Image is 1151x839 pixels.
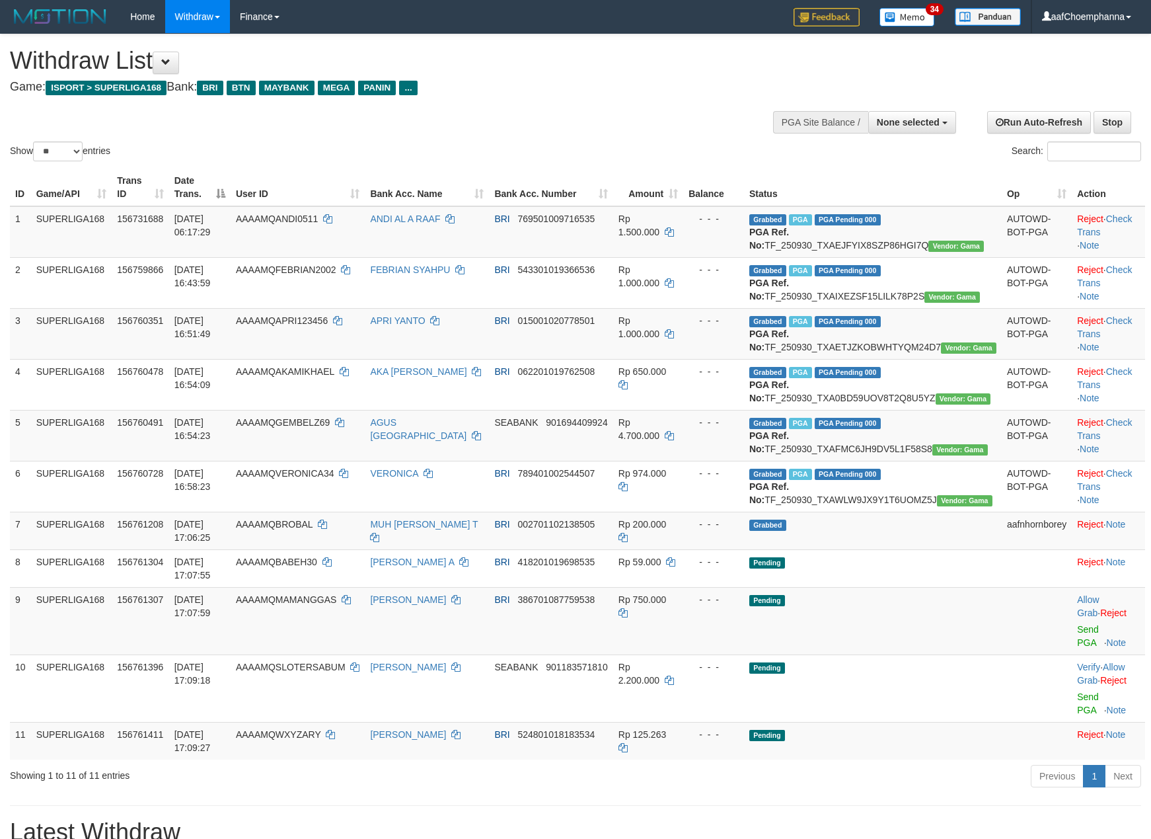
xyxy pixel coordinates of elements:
b: PGA Ref. No: [749,278,789,301]
div: - - - [688,593,739,606]
span: None selected [877,117,940,128]
th: Amount: activate to sort column ascending [613,169,683,206]
span: Marked by aafheankoy [789,418,812,429]
span: Rp 125.263 [618,729,666,740]
span: Marked by aafheankoy [789,265,812,276]
td: · · [1072,359,1145,410]
td: SUPERLIGA168 [31,410,112,461]
div: - - - [688,263,739,276]
div: - - - [688,416,739,429]
th: Trans ID: activate to sort column ascending [112,169,168,206]
span: SEABANK [494,417,538,428]
td: 4 [10,359,31,410]
span: Rp 4.700.000 [618,417,659,441]
span: Grabbed [749,367,786,378]
span: BRI [494,519,509,530]
a: [PERSON_NAME] A [370,557,454,567]
a: Check Trans [1077,214,1132,237]
a: Next [1105,765,1141,787]
div: - - - [688,365,739,378]
span: AAAAMQANDI0511 [236,214,318,224]
span: PANIN [358,81,396,95]
div: Showing 1 to 11 of 11 entries [10,764,470,782]
span: PGA Pending [815,265,881,276]
span: 156760728 [117,468,163,479]
span: 156760478 [117,366,163,377]
td: AUTOWD-BOT-PGA [1002,257,1072,308]
a: [PERSON_NAME] [370,662,446,672]
select: Showentries [33,141,83,161]
td: SUPERLIGA168 [31,308,112,359]
th: Status [744,169,1002,206]
span: BRI [494,315,509,326]
span: BTN [227,81,256,95]
span: AAAAMQBROBAL [236,519,313,530]
a: Note [1107,637,1127,648]
div: - - - [688,467,739,480]
span: PGA Pending [815,316,881,327]
a: Note [1080,291,1099,301]
b: PGA Ref. No: [749,481,789,505]
span: AAAAMQAKAMIKHAEL [236,366,334,377]
span: Vendor URL: https://trx31.1velocity.biz [928,241,984,252]
span: Rp 650.000 [618,366,666,377]
span: BRI [494,214,509,224]
div: - - - [688,660,739,674]
th: Bank Acc. Number: activate to sort column ascending [489,169,613,206]
td: SUPERLIGA168 [31,587,112,655]
th: Action [1072,169,1145,206]
a: Note [1080,393,1099,403]
span: BRI [494,594,509,605]
a: Check Trans [1077,417,1132,441]
span: MEGA [318,81,355,95]
b: PGA Ref. No: [749,380,789,403]
span: [DATE] 16:51:49 [174,315,211,339]
span: Vendor URL: https://trx31.1velocity.biz [932,444,988,456]
h4: Game: Bank: [10,81,754,94]
td: 8 [10,549,31,587]
a: Reject [1077,519,1103,530]
span: AAAAMQWXYZARY [236,729,321,740]
span: Grabbed [749,265,786,276]
span: [DATE] 17:09:18 [174,662,211,686]
a: Reject [1077,214,1103,224]
td: · [1072,512,1145,549]
span: AAAAMQGEMBELZ69 [236,417,330,428]
input: Search: [1047,141,1141,161]
img: Button%20Memo.svg [879,8,935,26]
span: Rp 2.200.000 [618,662,659,686]
span: AAAAMQVERONICA34 [236,468,334,479]
a: Note [1107,705,1127,715]
div: - - - [688,555,739,569]
a: [PERSON_NAME] [370,594,446,605]
span: Pending [749,730,785,741]
td: 5 [10,410,31,461]
span: Rp 974.000 [618,468,666,479]
span: Copy 769501009716535 to clipboard [517,214,595,224]
a: FEBRIAN SYAHPU [370,264,450,275]
span: BRI [494,366,509,377]
td: AUTOWD-BOT-PGA [1002,410,1072,461]
span: · [1077,594,1100,618]
span: AAAAMQBABEH30 [236,557,317,567]
img: Feedback.jpg [794,8,860,26]
span: Rp 1.000.000 [618,264,659,288]
td: SUPERLIGA168 [31,722,112,760]
span: 156761307 [117,594,163,605]
td: SUPERLIGA168 [31,549,112,587]
td: 1 [10,206,31,258]
b: PGA Ref. No: [749,329,789,352]
a: AGUS [GEOGRAPHIC_DATA] [370,417,466,441]
span: Vendor URL: https://trx31.1velocity.biz [937,495,992,506]
span: Copy 418201019698535 to clipboard [517,557,595,567]
td: TF_250930_TXAIXEZSF15LILK78P2S [744,257,1002,308]
a: Send PGA [1077,624,1099,648]
td: SUPERLIGA168 [31,512,112,549]
a: Note [1080,444,1099,454]
td: · · [1072,257,1145,308]
span: Grabbed [749,418,786,429]
span: Vendor URL: https://trx31.1velocity.biz [941,342,996,354]
a: Note [1106,729,1126,740]
span: Pending [749,662,785,674]
span: Copy 062201019762508 to clipboard [517,366,595,377]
